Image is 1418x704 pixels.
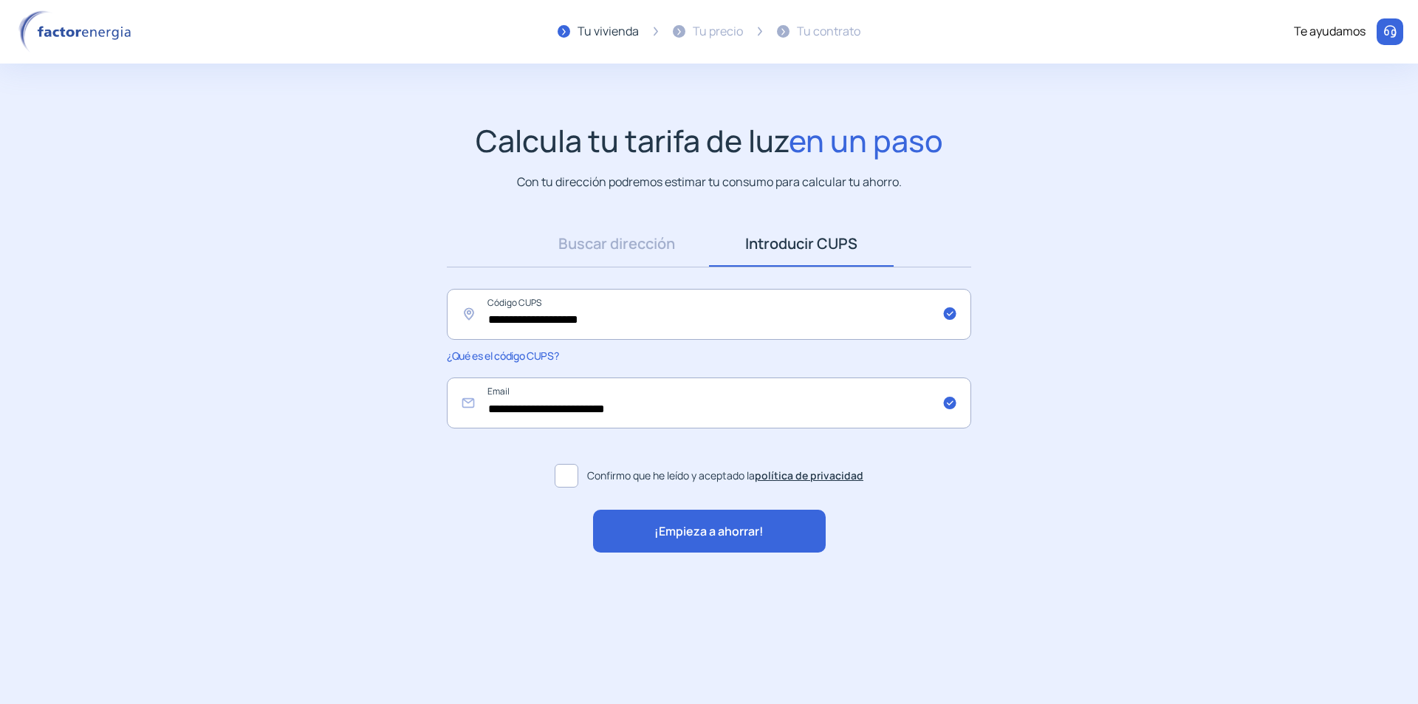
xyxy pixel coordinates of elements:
[517,173,902,191] p: Con tu dirección podremos estimar tu consumo para calcular tu ahorro.
[587,468,863,484] span: Confirmo que he leído y aceptado la
[1383,24,1397,39] img: llamar
[654,522,764,541] span: ¡Empieza a ahorrar!
[476,123,943,159] h1: Calcula tu tarifa de luz
[578,22,639,41] div: Tu vivienda
[789,120,943,161] span: en un paso
[15,10,140,53] img: logo factor
[1294,22,1366,41] div: Te ayudamos
[447,349,558,363] span: ¿Qué es el código CUPS?
[797,22,860,41] div: Tu contrato
[709,221,894,267] a: Introducir CUPS
[693,22,743,41] div: Tu precio
[755,468,863,482] a: política de privacidad
[524,221,709,267] a: Buscar dirección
